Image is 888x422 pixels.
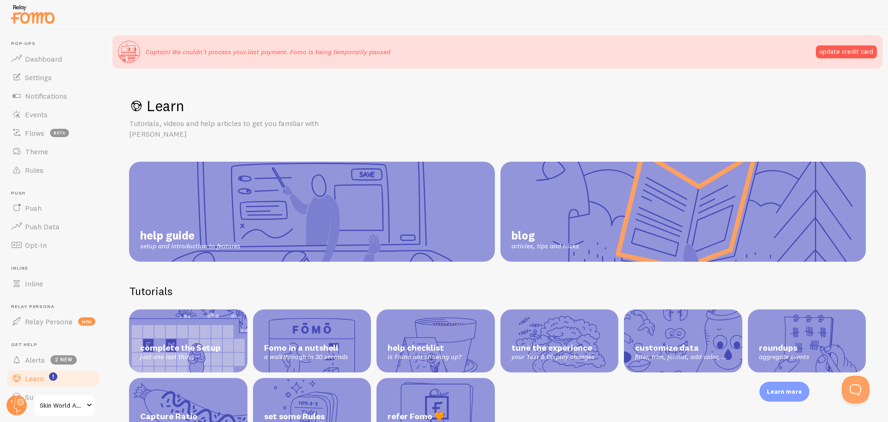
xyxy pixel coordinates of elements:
[129,96,866,115] h1: Learn
[6,161,101,179] a: Rules
[25,392,52,402] span: Support
[140,353,236,361] span: just one last thing
[11,342,101,348] span: Get Help
[512,228,579,242] span: blog
[50,355,77,365] span: 2 new
[25,54,62,63] span: Dashboard
[500,162,866,262] a: blog articles, tips and tricks
[78,317,95,326] span: new
[25,222,60,231] span: Push Data
[25,73,52,82] span: Settings
[140,343,236,353] span: complete the Setup
[6,105,101,124] a: Events
[129,162,495,262] a: help guide setup and introduction to features
[146,47,390,57] p: Captain! We couldn't process your last payment. Fomo is being temporarily paused
[11,304,101,310] span: Relay Persona
[140,228,240,242] span: help guide
[10,2,56,26] img: fomo-relay-logo-orange.svg
[264,343,360,353] span: Fomo in a nutshell
[25,128,44,138] span: Flows
[25,355,45,365] span: Alerts
[25,91,67,101] span: Notifications
[264,411,360,422] span: set some Rules
[6,87,101,105] a: Notifications
[388,343,484,353] span: help checklist
[6,351,101,369] a: Alerts 2 new
[512,242,579,251] span: articles, tips and tricks
[129,118,351,139] p: Tutorials, videos and help articles to get you familiar with [PERSON_NAME]
[6,274,101,293] a: Inline
[11,190,101,196] span: Push
[25,374,44,383] span: Learn
[6,217,101,236] a: Push Data
[635,343,731,353] span: customize data
[25,240,47,250] span: Opt-In
[6,142,101,161] a: Theme
[140,242,240,251] span: setup and introduction to features
[6,68,101,87] a: Settings
[6,124,101,142] a: Flows beta
[759,382,809,402] div: Learn more
[512,353,608,361] span: your Text & Display changes
[50,129,69,137] span: beta
[767,387,802,396] p: Learn more
[33,394,96,416] a: Skin World Agata Ostosjka
[40,400,84,411] span: Skin World Agata Ostosjka
[6,50,101,68] a: Dashboard
[388,411,484,422] span: refer Fomo 🧡
[11,41,101,47] span: Pop-ups
[25,110,48,119] span: Events
[6,199,101,217] a: Push
[25,203,42,213] span: Push
[11,265,101,271] span: Inline
[25,279,43,288] span: Inline
[6,369,101,388] a: Learn
[129,284,866,298] h2: Tutorials
[25,317,73,326] span: Relay Persona
[759,353,855,361] span: aggregate events
[388,353,484,361] span: is Fomo not showing up?
[816,45,877,58] button: update credit card
[140,411,236,422] span: Capture Ratio
[49,372,57,381] svg: <p>Watch New Feature Tutorials!</p>
[842,376,869,403] iframe: Help Scout Beacon - Open
[635,353,731,361] span: filter, trim, format, add color, ...
[759,343,855,353] span: roundups
[264,353,360,361] span: a walkthrough in 30 seconds
[512,343,608,353] span: tune the experience
[6,312,101,331] a: Relay Persona new
[25,147,48,156] span: Theme
[25,165,43,175] span: Rules
[6,388,101,406] a: Support
[6,236,101,254] a: Opt-In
